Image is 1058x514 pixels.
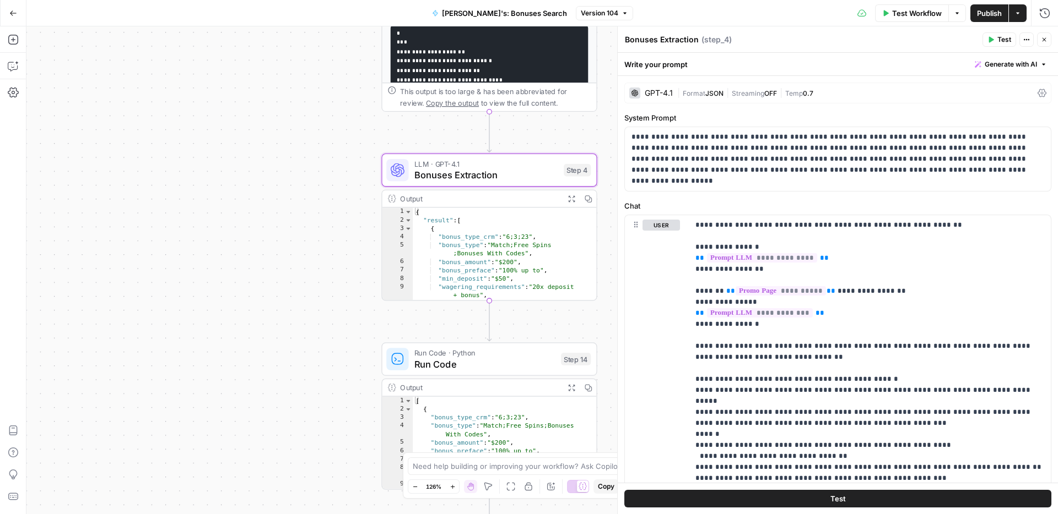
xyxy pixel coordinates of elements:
[382,258,413,266] div: 6
[414,347,555,358] span: Run Code · Python
[404,216,412,224] span: Toggle code folding, rows 2 through 39
[701,34,732,45] span: ( step_4 )
[404,397,412,405] span: Toggle code folding, rows 1 through 38
[382,241,413,258] div: 5
[593,479,619,494] button: Copy
[892,8,942,19] span: Test Workflow
[624,490,1051,507] button: Test
[414,168,558,182] span: Bonuses Extraction
[977,8,1002,19] span: Publish
[487,112,492,152] g: Edge from step_12 to step_4
[381,154,597,301] div: LLM · GPT-4.1Bonuses ExtractionStep 4Output{ "result":[ { "bonus_type_crm":"6;3;23", "bonus_type"...
[382,405,413,413] div: 2
[803,89,813,97] span: 0.7
[561,353,591,365] div: Step 14
[442,8,567,19] span: [PERSON_NAME]'s: Bonuses Search
[683,89,705,97] span: Format
[625,34,699,45] textarea: Bonuses Extraction
[382,422,413,438] div: 4
[382,413,413,422] div: 3
[381,342,597,490] div: Run Code · PythonRun CodeStep 14Output[ { "bonus_type_crm":"6;3;23", "bonus_type":"Match;Free Spi...
[564,164,591,177] div: Step 4
[382,225,413,233] div: 3
[404,225,412,233] span: Toggle code folding, rows 3 through 20
[724,87,732,98] span: |
[777,87,785,98] span: |
[624,200,1051,211] label: Chat
[576,6,633,20] button: Version 104
[618,53,1058,75] div: Write your prompt
[382,274,413,282] div: 8
[875,4,948,22] button: Test Workflow
[382,233,413,241] div: 4
[414,158,558,169] span: LLM · GPT-4.1
[677,87,683,98] span: |
[997,35,1011,45] span: Test
[830,493,846,504] span: Test
[382,463,413,480] div: 8
[598,482,614,491] span: Copy
[785,89,803,97] span: Temp
[404,405,412,413] span: Toggle code folding, rows 2 through 19
[382,397,413,405] div: 1
[400,193,559,204] div: Output
[400,382,559,393] div: Output
[404,207,412,216] span: Toggle code folding, rows 1 through 40
[382,455,413,463] div: 7
[382,283,413,299] div: 9
[487,300,492,341] g: Edge from step_4 to step_14
[382,266,413,274] div: 7
[970,4,1008,22] button: Publish
[382,299,413,308] div: 10
[382,447,413,455] div: 6
[985,59,1037,69] span: Generate with AI
[970,57,1051,72] button: Generate with AI
[425,4,574,22] button: [PERSON_NAME]'s: Bonuses Search
[643,220,680,231] button: user
[382,488,413,496] div: 10
[382,438,413,446] div: 5
[414,357,555,371] span: Run Code
[382,216,413,224] div: 2
[764,89,777,97] span: OFF
[645,89,673,97] div: GPT-4.1
[983,32,1016,47] button: Test
[426,99,479,107] span: Copy the output
[705,89,724,97] span: JSON
[624,112,1051,123] label: System Prompt
[732,89,764,97] span: Streaming
[382,480,413,488] div: 9
[382,207,413,216] div: 1
[426,482,441,491] span: 126%
[581,8,618,18] span: Version 104
[400,86,591,108] div: This output is too large & has been abbreviated for review. to view the full content.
